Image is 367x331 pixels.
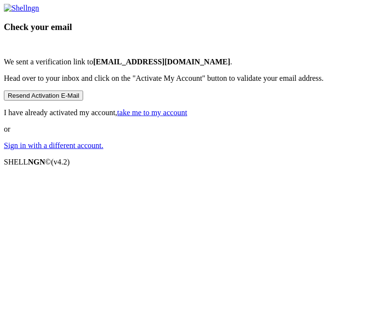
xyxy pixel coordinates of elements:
b: [EMAIL_ADDRESS][DOMAIN_NAME] [93,58,231,66]
span: 4.2.0 [51,158,70,166]
p: I have already activated my account, [4,108,363,117]
h3: Check your email [4,22,363,32]
button: Resend Activation E-Mail [4,90,83,101]
div: or [4,4,363,150]
span: SHELL © [4,158,70,166]
a: Sign in with a different account. [4,141,103,150]
a: take me to my account [117,108,188,117]
p: We sent a verification link to . [4,58,363,66]
b: NGN [28,158,45,166]
p: Head over to your inbox and click on the "Activate My Account" button to validate your email addr... [4,74,363,83]
img: Shellngn [4,4,39,13]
